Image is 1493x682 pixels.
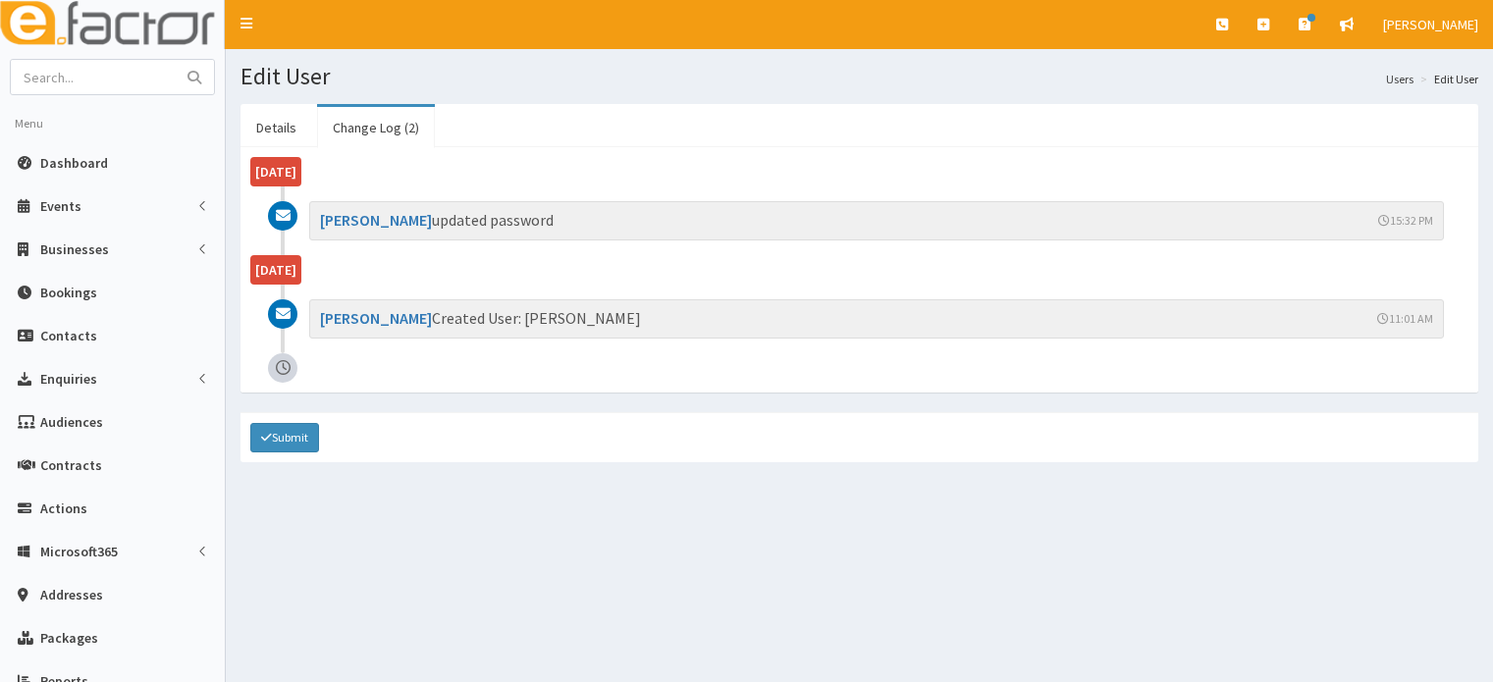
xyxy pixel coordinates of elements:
a: [PERSON_NAME] [320,210,432,230]
input: Search... [11,60,176,94]
span: 15:32 PM [1368,202,1443,238]
span: Audiences [40,413,103,431]
span: Actions [40,499,87,517]
span: Bookings [40,284,97,301]
span: Contacts [40,327,97,344]
a: Details [240,107,312,148]
span: Contracts [40,456,102,474]
span: 11:01 AM [1367,300,1443,337]
h1: Edit User [240,64,1478,89]
a: [PERSON_NAME] [320,308,432,328]
span: [DATE] [250,255,301,285]
span: Microsoft365 [40,543,118,560]
h3: Created User: [PERSON_NAME] [310,300,1443,338]
li: Edit User [1415,71,1478,87]
span: Packages [40,629,98,647]
a: Change Log (2) [317,107,435,148]
h3: updated password [310,202,1443,239]
span: Businesses [40,240,109,258]
a: Users [1386,71,1413,87]
span: [PERSON_NAME] [1383,16,1478,33]
span: Enquiries [40,370,97,388]
span: [DATE] [250,157,301,186]
span: Addresses [40,586,103,603]
span: Events [40,197,81,215]
span: Dashboard [40,154,108,172]
button: Submit [250,423,319,452]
